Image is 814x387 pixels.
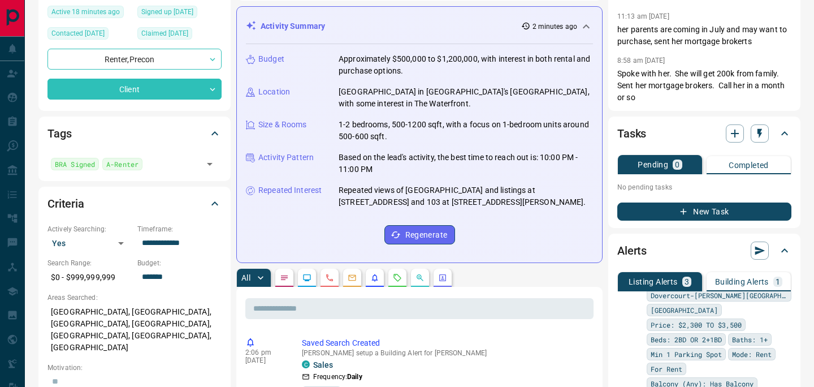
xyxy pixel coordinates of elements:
[141,28,188,39] span: Claimed [DATE]
[47,268,132,287] p: $0 - $999,999,999
[729,161,769,169] p: Completed
[339,184,593,208] p: Repeated views of [GEOGRAPHIC_DATA] and listings at [STREET_ADDRESS] and 103 at [STREET_ADDRESS][...
[246,16,593,37] div: Activity Summary2 minutes ago
[438,273,447,282] svg: Agent Actions
[675,161,679,169] p: 0
[617,57,665,64] p: 8:58 am [DATE]
[617,12,669,20] p: 11:13 am [DATE]
[51,6,120,18] span: Active 18 minutes ago
[651,363,682,375] span: For Rent
[617,237,791,264] div: Alerts
[617,203,791,221] button: New Task
[47,120,222,147] div: Tags
[732,334,768,345] span: Baths: 1+
[339,119,593,143] p: 1-2 bedrooms, 500-1200 sqft, with a focus on 1-bedroom units around 500-600 sqft.
[638,161,668,169] p: Pending
[651,290,787,301] span: Dovercourt-[PERSON_NAME][GEOGRAPHIC_DATA]
[651,334,722,345] span: Beds: 2BD OR 2+1BD
[258,53,284,65] p: Budget
[393,273,402,282] svg: Requests
[629,278,678,286] p: Listing Alerts
[651,319,742,330] span: Price: $2,300 TO $3,500
[302,273,311,282] svg: Lead Browsing Activity
[313,372,362,382] p: Frequency:
[348,273,357,282] svg: Emails
[617,24,791,48] p: her parents are coming in July and may want to purchase, sent her mortgage brokerts
[47,27,132,43] div: Wed May 29 2024
[47,234,132,252] div: Yes
[325,273,334,282] svg: Calls
[47,195,84,213] h2: Criteria
[776,278,780,286] p: 1
[47,190,222,217] div: Criteria
[141,6,193,18] span: Signed up [DATE]
[47,303,222,357] p: [GEOGRAPHIC_DATA], [GEOGRAPHIC_DATA], [GEOGRAPHIC_DATA], [GEOGRAPHIC_DATA], [GEOGRAPHIC_DATA], [G...
[617,68,791,104] p: Spoke with her. She will get 200k from family. Sent her mortgage brokers. Call her in a month or so
[280,273,289,282] svg: Notes
[384,225,455,244] button: Regenerate
[258,119,307,131] p: Size & Rooms
[47,224,132,234] p: Actively Searching:
[532,21,577,32] p: 2 minutes ago
[715,278,769,286] p: Building Alerts
[302,349,589,357] p: [PERSON_NAME] setup a Building Alert for [PERSON_NAME]
[370,273,379,282] svg: Listing Alerts
[685,278,689,286] p: 3
[47,6,132,21] div: Sat Sep 13 2025
[137,27,222,43] div: Thu Nov 14 2024
[258,184,322,196] p: Repeated Interest
[137,6,222,21] div: Tue Mar 10 2020
[241,274,250,282] p: All
[202,156,218,172] button: Open
[617,124,646,143] h2: Tasks
[258,86,290,98] p: Location
[261,20,325,32] p: Activity Summary
[339,86,593,110] p: [GEOGRAPHIC_DATA] in [GEOGRAPHIC_DATA]'s [GEOGRAPHIC_DATA], with some interest in The Waterfront.
[732,349,772,360] span: Mode: Rent
[651,349,722,360] span: Min 1 Parking Spot
[651,304,718,316] span: [GEOGRAPHIC_DATA]
[137,258,222,268] p: Budget:
[47,363,222,373] p: Motivation:
[617,179,791,196] p: No pending tasks
[347,373,362,381] strong: Daily
[302,337,589,349] p: Saved Search Created
[245,356,285,364] p: [DATE]
[51,28,105,39] span: Contacted [DATE]
[245,349,285,356] p: 2:06 pm
[339,152,593,175] p: Based on the lead's activity, the best time to reach out is: 10:00 PM - 11:00 PM
[313,360,333,369] a: Sales
[137,224,222,234] p: Timeframe:
[258,152,314,164] p: Activity Pattern
[55,158,95,170] span: BRA Signed
[47,49,222,70] div: Renter , Precon
[47,293,222,303] p: Areas Searched:
[617,242,647,260] h2: Alerts
[302,360,310,368] div: condos.ca
[415,273,425,282] svg: Opportunities
[47,79,222,100] div: Client
[106,158,138,170] span: A-Renter
[47,258,132,268] p: Search Range:
[339,53,593,77] p: Approximately $500,000 to $1,200,000, with interest in both rental and purchase options.
[47,124,71,143] h2: Tags
[617,120,791,147] div: Tasks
